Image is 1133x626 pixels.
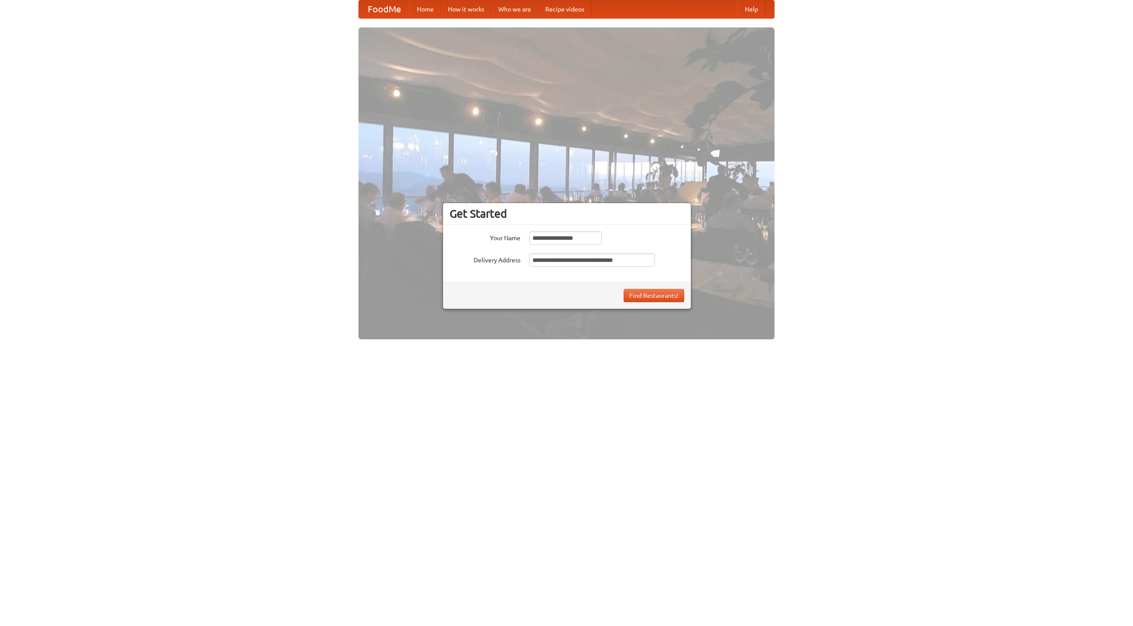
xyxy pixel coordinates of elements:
label: Delivery Address [450,253,520,265]
a: Home [410,0,441,18]
a: How it works [441,0,491,18]
button: Find Restaurants! [624,289,684,302]
a: Who we are [491,0,538,18]
label: Your Name [450,231,520,242]
a: Recipe videos [538,0,591,18]
a: Help [738,0,765,18]
h3: Get Started [450,207,684,220]
a: FoodMe [359,0,410,18]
